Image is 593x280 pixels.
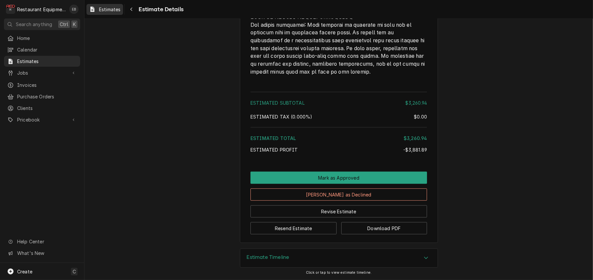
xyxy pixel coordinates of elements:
[250,172,427,234] div: Button Group
[247,254,289,261] h3: Estimate Timeline
[250,146,427,153] div: Estimated Profit
[17,250,76,257] span: What's New
[17,6,66,13] div: Restaurant Equipment Diagnostics
[250,89,427,158] div: Amount Summary
[250,113,427,120] div: Estimated Tax
[73,268,76,275] span: C
[69,5,79,14] div: Emily Bird's Avatar
[404,135,427,142] div: $3,260.94
[4,103,80,114] a: Clients
[406,99,427,106] div: $3,260.94
[86,4,123,15] a: Estimates
[4,80,80,90] a: Invoices
[4,236,80,247] a: Go to Help Center
[69,5,79,14] div: EB
[250,135,427,142] div: Estimated Total
[4,56,80,67] a: Estimates
[250,184,427,201] div: Button Group Row
[17,69,67,76] span: Jobs
[250,147,298,153] span: Estimated Profit
[250,205,427,218] button: Revise Estimate
[17,116,67,123] span: Pricebook
[17,269,32,274] span: Create
[403,146,427,153] div: -$3,881.89
[250,222,337,234] button: Resend Estimate
[60,21,68,28] span: Ctrl
[17,58,77,65] span: Estimates
[17,82,77,88] span: Invoices
[126,4,137,15] button: Navigate back
[4,91,80,102] a: Purchase Orders
[250,218,427,234] div: Button Group Row
[4,67,80,78] a: Go to Jobs
[6,5,15,14] div: Restaurant Equipment Diagnostics's Avatar
[4,33,80,44] a: Home
[341,222,427,234] button: Download PDF
[137,5,183,14] span: Estimate Details
[6,5,15,14] div: R
[250,100,305,106] span: Estimated Subtotal
[17,46,77,53] span: Calendar
[250,189,427,201] button: [PERSON_NAME] as Declined
[4,18,80,30] button: Search anythingCtrlK
[17,35,77,42] span: Home
[250,135,296,141] span: Estimated Total
[4,248,80,259] a: Go to What's New
[250,114,313,120] span: Estimated Tax ( 0.000% )
[250,172,427,184] button: Mark as Approved
[306,270,372,275] span: Click or tap to view estimate timeline.
[4,114,80,125] a: Go to Pricebook
[250,99,427,106] div: Estimated Subtotal
[4,44,80,55] a: Calendar
[414,113,427,120] div: $0.00
[240,249,438,268] div: Estimate Timeline
[99,6,120,13] span: Estimates
[240,249,438,267] button: Accordion Details Expand Trigger
[17,238,76,245] span: Help Center
[17,93,77,100] span: Purchase Orders
[17,105,77,112] span: Clients
[250,172,427,184] div: Button Group Row
[16,21,52,28] span: Search anything
[250,201,427,218] div: Button Group Row
[240,249,438,267] div: Accordion Header
[73,21,76,28] span: K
